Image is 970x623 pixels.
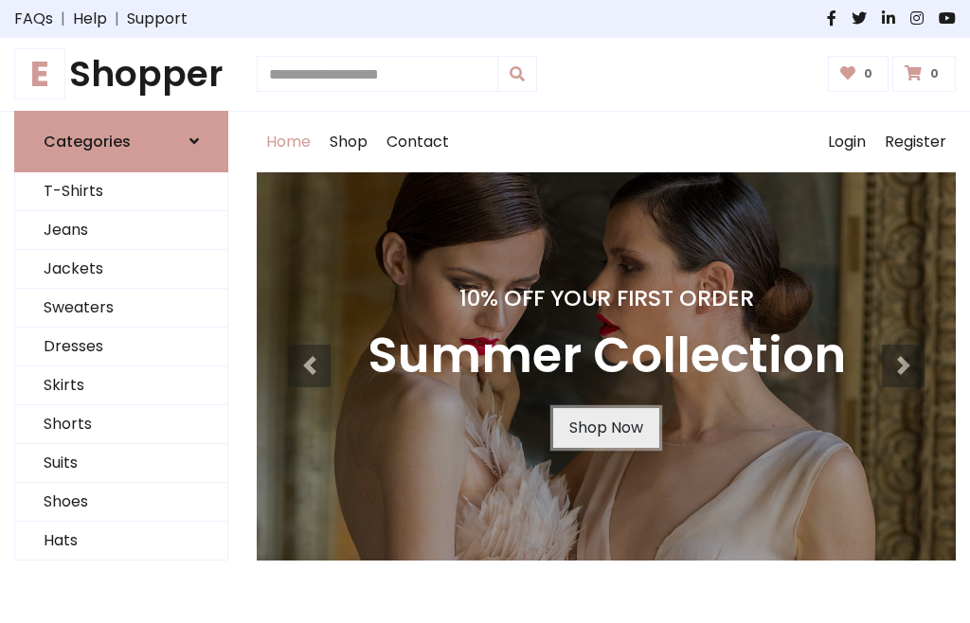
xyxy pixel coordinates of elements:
a: FAQs [14,8,53,30]
h1: Shopper [14,53,228,96]
a: Login [818,112,875,172]
span: 0 [859,65,877,82]
a: Categories [14,111,228,172]
a: Shoes [15,483,227,522]
a: Shop Now [553,408,659,448]
a: Dresses [15,328,227,366]
a: Support [127,8,188,30]
a: 0 [892,56,956,92]
a: Hats [15,522,227,561]
a: Sweaters [15,289,227,328]
span: E [14,48,65,99]
a: Jeans [15,211,227,250]
h6: Categories [44,133,131,151]
span: | [53,8,73,30]
a: Shop [320,112,377,172]
a: Contact [377,112,458,172]
a: 0 [828,56,889,92]
a: T-Shirts [15,172,227,211]
h3: Summer Collection [368,327,846,385]
a: Help [73,8,107,30]
span: | [107,8,127,30]
a: EShopper [14,53,228,96]
a: Home [257,112,320,172]
a: Skirts [15,366,227,405]
a: Suits [15,444,227,483]
span: 0 [925,65,943,82]
h4: 10% Off Your First Order [368,285,846,311]
a: Register [875,112,956,172]
a: Jackets [15,250,227,289]
a: Shorts [15,405,227,444]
